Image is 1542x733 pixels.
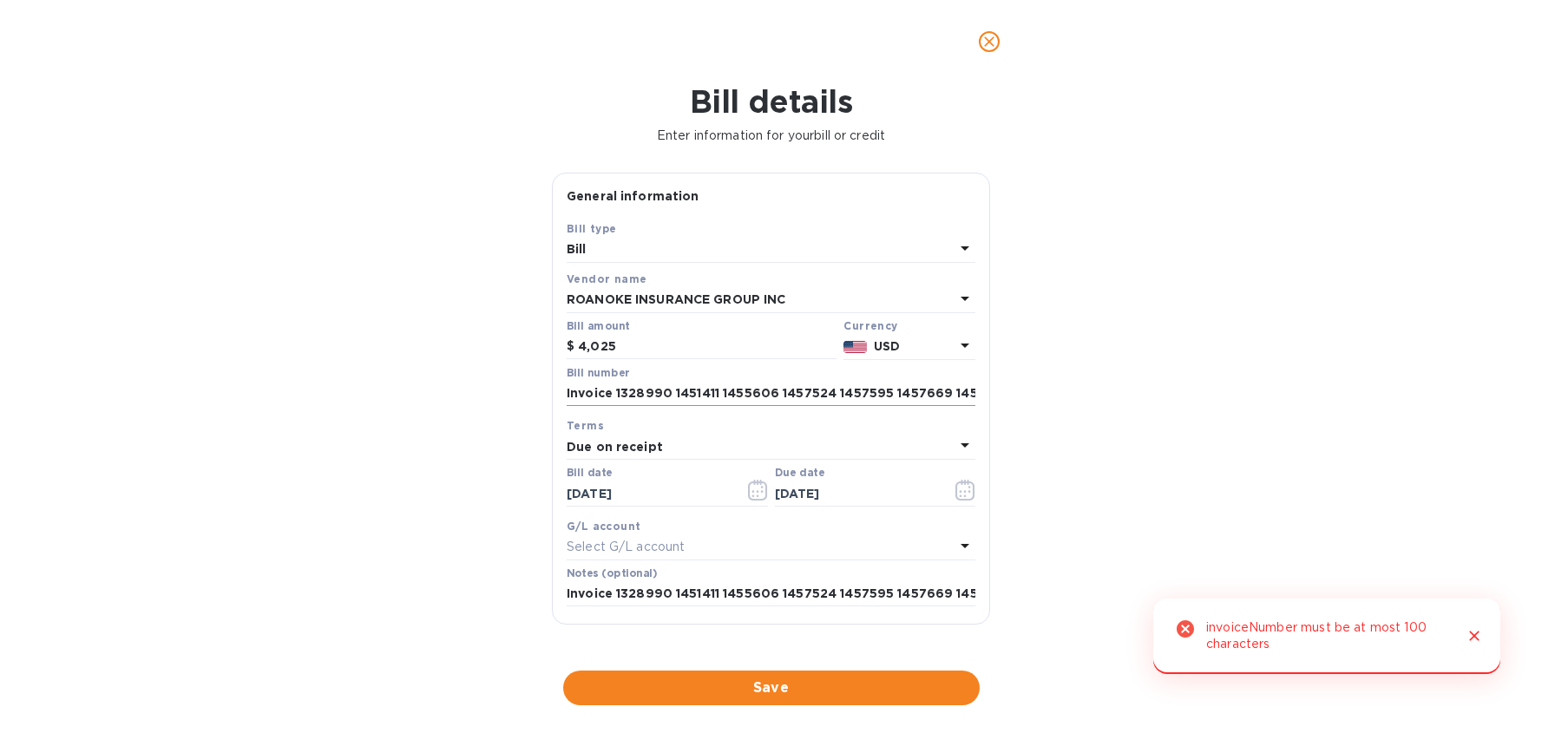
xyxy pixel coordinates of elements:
[567,481,731,507] input: Select date
[14,83,1528,120] h1: Bill details
[567,321,629,331] label: Bill amount
[843,319,897,332] b: Currency
[567,440,663,454] b: Due on receipt
[567,222,617,235] b: Bill type
[567,292,786,306] b: ROANOKE INSURANCE GROUP INC
[1206,612,1449,660] div: invoiceNumber must be at most 100 characters
[1463,625,1486,647] button: Close
[577,677,966,698] span: Save
[567,272,646,285] b: Vendor name
[567,368,629,378] label: Bill number
[843,341,867,353] img: USD
[775,468,824,479] label: Due date
[567,381,975,407] input: Enter bill number
[578,334,837,360] input: $ Enter bill amount
[567,419,604,432] b: Terms
[567,334,578,360] div: $
[567,581,975,607] input: Enter notes
[14,127,1528,145] p: Enter information for your bill or credit
[968,21,1010,62] button: close
[567,242,587,256] b: Bill
[567,538,685,556] p: Select G/L account
[567,520,640,533] b: G/L account
[567,189,699,203] b: General information
[567,468,613,479] label: Bill date
[567,568,658,579] label: Notes (optional)
[775,481,939,507] input: Due date
[563,671,980,705] button: Save
[874,339,900,353] b: USD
